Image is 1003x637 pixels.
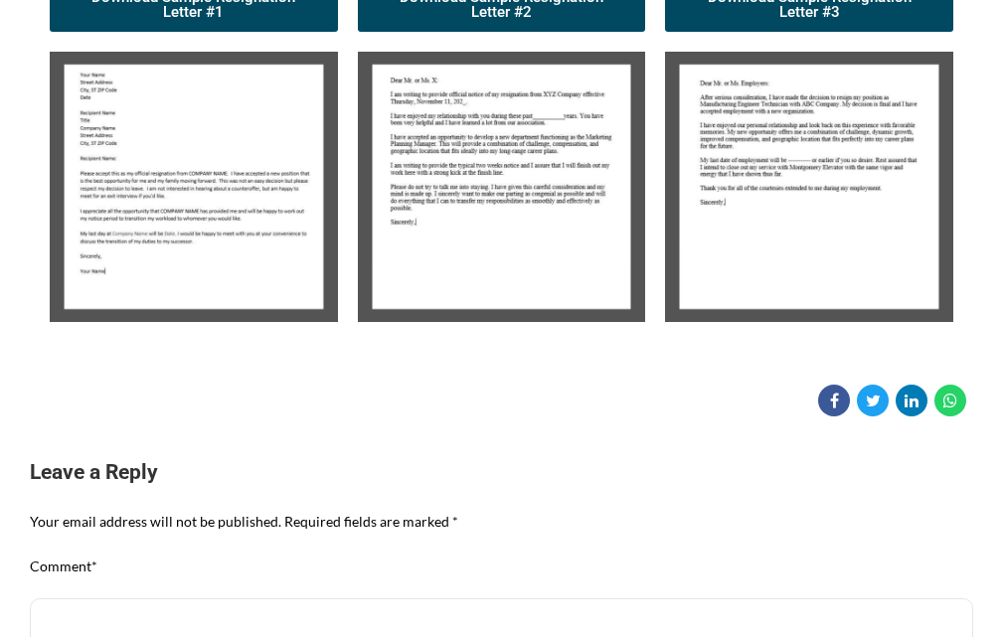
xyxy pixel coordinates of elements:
label: Comment [30,557,97,574]
h3: Leave a Reply [30,458,973,487]
a: Share on Twitter [857,385,889,416]
a: Share on WhatsApp [934,385,966,416]
a: Share on Linkedin [896,385,927,416]
p: Your email address will not be published. Required fields are marked * [30,509,973,534]
a: Share on Facebook [818,385,850,416]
